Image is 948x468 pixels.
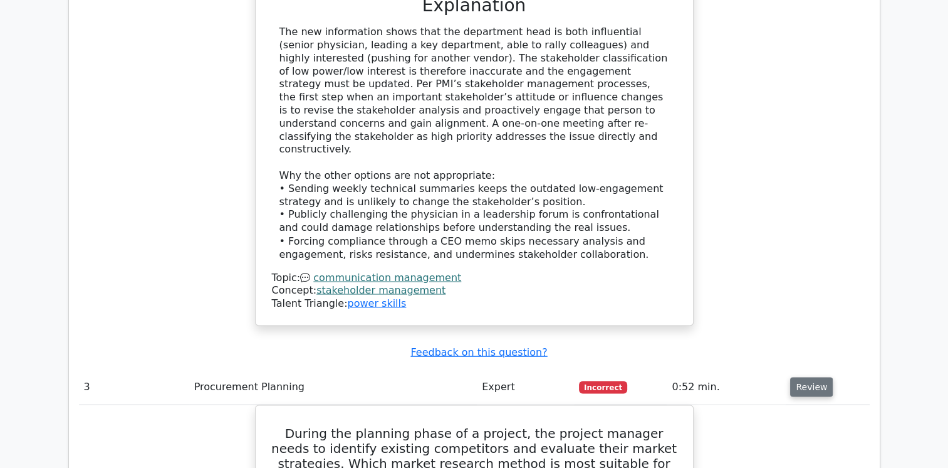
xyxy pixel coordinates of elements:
td: Procurement Planning [189,369,477,405]
button: Review [790,377,833,396]
span: Incorrect [579,381,627,393]
a: communication management [313,271,461,283]
td: 3 [79,369,189,405]
div: Topic: [272,271,677,284]
td: 0:52 min. [667,369,785,405]
a: power skills [347,297,406,309]
div: Talent Triangle: [272,271,677,310]
a: Feedback on this question? [410,346,547,358]
td: Expert [477,369,574,405]
div: The new information shows that the department head is both influential (senior physician, leading... [279,26,669,260]
a: stakeholder management [316,284,445,295]
div: Concept: [272,284,677,297]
